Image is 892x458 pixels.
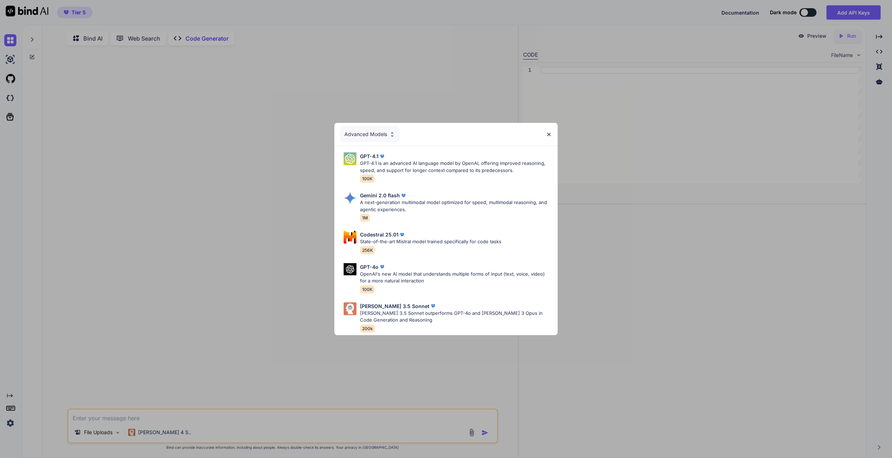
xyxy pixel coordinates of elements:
[344,152,356,165] img: Pick Models
[379,263,386,270] img: premium
[360,214,370,222] span: 1M
[360,231,398,238] p: Codestral 25.01
[379,153,386,160] img: premium
[360,160,552,174] p: GPT-4.1 is an advanced AI language model by OpenAI, offering improved reasoning, speed, and suppo...
[360,263,379,271] p: GPT-4o
[360,192,400,199] p: Gemini 2.0 flash
[429,302,437,309] img: premium
[344,231,356,244] img: Pick Models
[360,271,552,285] p: OpenAI's new AI model that understands multiple forms of input (text, voice, video) for a more na...
[340,126,400,142] div: Advanced Models
[546,131,552,137] img: close
[344,302,356,315] img: Pick Models
[344,192,356,204] img: Pick Models
[398,231,406,238] img: premium
[360,152,379,160] p: GPT-4.1
[360,175,375,183] span: 100K
[360,324,375,333] span: 200k
[360,285,375,293] span: 100K
[360,246,375,254] span: 256K
[400,192,407,199] img: premium
[360,302,429,310] p: [PERSON_NAME] 3.5 Sonnet
[360,310,552,324] p: [PERSON_NAME] 3.5 Sonnet outperforms GPT-4o and [PERSON_NAME] 3 Opus in Code Generation and Reaso...
[389,131,395,137] img: Pick Models
[360,199,552,213] p: A next-generation multimodal model optimized for speed, multimodal reasoning, and agentic experie...
[360,238,501,245] p: State-of-the-art Mistral model trained specifically for code tasks
[344,263,356,276] img: Pick Models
